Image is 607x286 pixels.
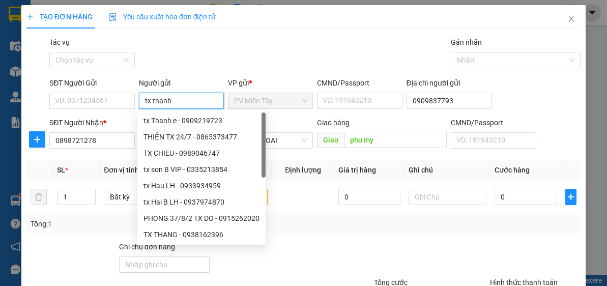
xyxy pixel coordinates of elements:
[110,189,176,205] span: Bất kỳ
[143,180,259,191] div: tx Hau LH - 0933934959
[143,148,259,159] div: TX CHIEU - 0989046747
[137,226,266,243] div: TX THANG - 0938162396
[404,160,490,180] th: Ghi chú
[137,178,266,194] div: tx Hau LH - 0933934959
[451,117,536,128] div: CMND/Passport
[137,145,266,161] div: TX CHIEU - 0989046747
[109,13,117,21] img: icon
[285,166,321,174] span: Định lượng
[407,93,492,109] input: Địa chỉ của người gửi
[109,13,216,21] span: Yêu cầu xuất hóa đơn điện tử
[26,13,93,21] span: TẠO ĐƠN HÀNG
[49,77,134,89] div: SĐT Người Gửi
[137,161,266,178] div: tx son B VIP - 0335213854
[143,115,259,126] div: tx Thanh e - 0909219723
[143,229,259,240] div: TX THANG - 0938162396
[557,5,586,34] button: Close
[31,189,47,205] button: delete
[143,131,259,142] div: THIỆN TX 24/7 - 0865373477
[119,243,175,251] label: Ghi chú đơn hàng
[139,77,224,89] div: Người gửi
[29,131,45,148] button: plus
[317,77,402,89] div: CMND/Passport
[31,218,236,230] div: Tổng: 1
[317,132,344,148] span: Giao
[30,135,45,144] span: plus
[495,166,530,174] span: Cước hàng
[338,189,400,205] input: 0
[567,15,575,23] span: close
[234,133,307,148] span: HANG NGOAI
[49,38,70,46] label: Tác vụ
[338,166,376,174] span: Giá trị hàng
[137,194,266,210] div: tx Hai B LH - 0937974870
[49,117,134,128] div: SĐT Người Nhận
[137,112,266,129] div: tx Thanh e - 0909219723
[228,77,313,89] div: VP gửi
[119,256,210,273] input: Ghi chú đơn hàng
[451,38,482,46] label: Gán nhãn
[143,196,259,208] div: tx Hai B LH - 0937974870
[409,189,486,205] input: Ghi Chú
[143,164,259,175] div: tx son B VIP - 0335213854
[344,132,447,148] input: Dọc đường
[566,193,576,201] span: plus
[137,210,266,226] div: PHONG 37/8/2 TX DO - 0915262020
[104,166,142,174] span: Đơn vị tính
[26,13,34,20] span: plus
[407,77,492,89] div: Địa chỉ người gửi
[317,119,350,127] span: Giao hàng
[143,213,259,224] div: PHONG 37/8/2 TX DO - 0915262020
[57,166,65,174] span: SL
[234,93,307,108] span: PV Miền Tây
[137,129,266,145] div: THIỆN TX 24/7 - 0865373477
[565,189,577,205] button: plus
